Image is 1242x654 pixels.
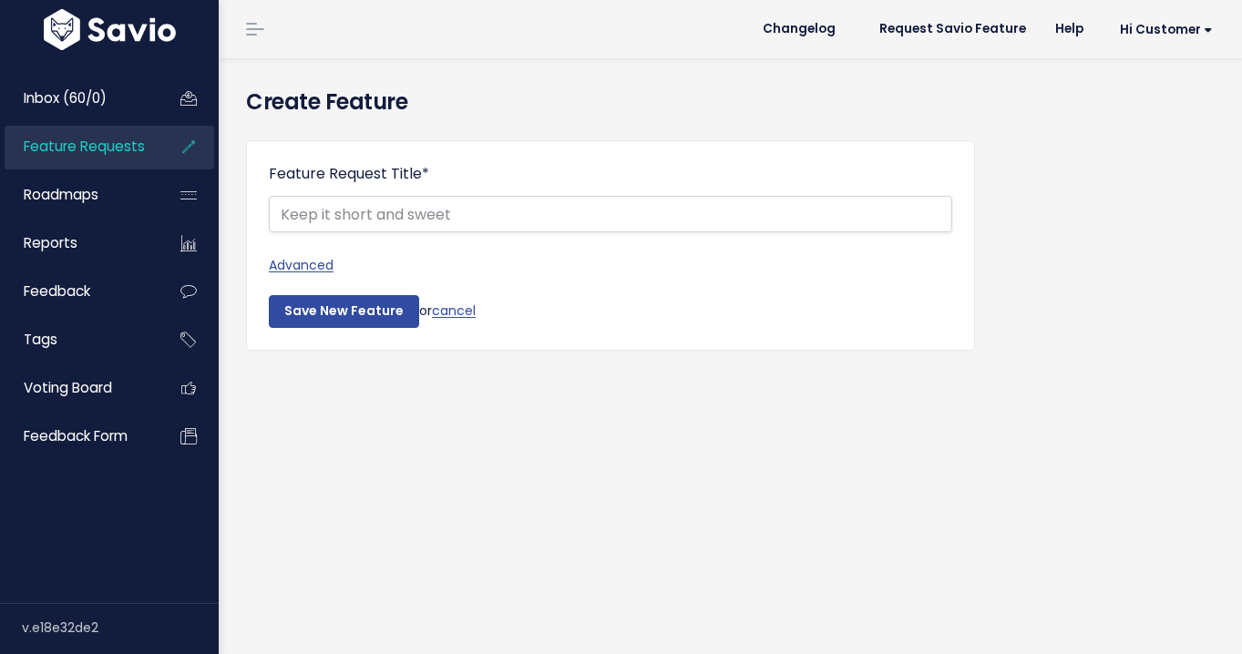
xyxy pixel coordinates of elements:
[24,233,77,252] span: Reports
[5,319,151,361] a: Tags
[269,254,952,277] a: Advanced
[1041,15,1098,43] a: Help
[1120,23,1213,36] span: Hi Customer
[763,23,836,36] span: Changelog
[269,295,952,328] div: or
[432,301,476,320] a: cancel
[5,126,151,168] a: Feature Requests
[5,174,151,216] a: Roadmaps
[5,271,151,312] a: Feedback
[22,604,219,651] div: v.e18e32de2
[269,196,952,232] input: Keep it short and sweet
[24,88,107,107] span: Inbox (60/0)
[24,426,128,445] span: Feedback form
[5,415,151,457] a: Feedback form
[5,77,151,119] a: Inbox (60/0)
[269,295,419,328] input: Save New Feature
[39,9,180,50] img: logo-white.9d6f32f41409.svg
[5,367,151,409] a: Voting Board
[269,163,429,185] label: Feature Request Title
[865,15,1041,43] a: Request Savio Feature
[24,281,90,301] span: Feedback
[24,185,98,204] span: Roadmaps
[246,86,1215,118] h4: Create Feature
[5,222,151,264] a: Reports
[24,137,145,156] span: Feature Requests
[24,330,57,349] span: Tags
[24,378,112,397] span: Voting Board
[1098,15,1227,44] a: Hi Customer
